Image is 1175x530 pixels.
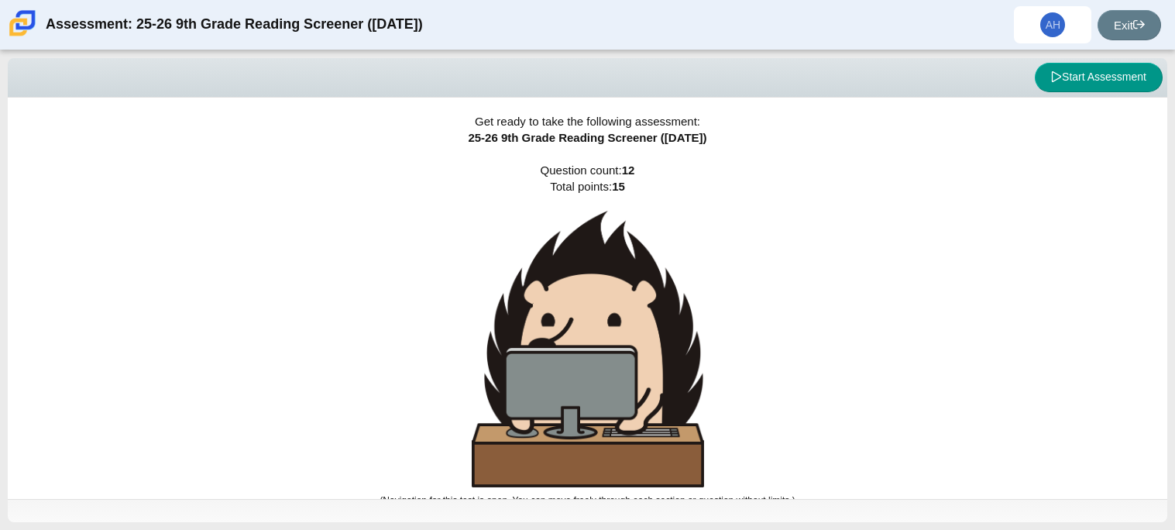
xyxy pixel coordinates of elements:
[472,211,704,487] img: hedgehog-behind-computer-large.png
[1046,19,1060,30] span: AH
[1035,63,1163,92] button: Start Assessment
[622,163,635,177] b: 12
[468,131,706,144] span: 25-26 9th Grade Reading Screener ([DATE])
[380,163,795,506] span: Question count: Total points:
[46,6,423,43] div: Assessment: 25-26 9th Grade Reading Screener ([DATE])
[6,7,39,40] img: Carmen School of Science & Technology
[6,29,39,42] a: Carmen School of Science & Technology
[380,495,795,506] small: (Navigation for this test is open. You can move freely through each section or question without l...
[475,115,700,128] span: Get ready to take the following assessment:
[612,180,625,193] b: 15
[1098,10,1161,40] a: Exit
